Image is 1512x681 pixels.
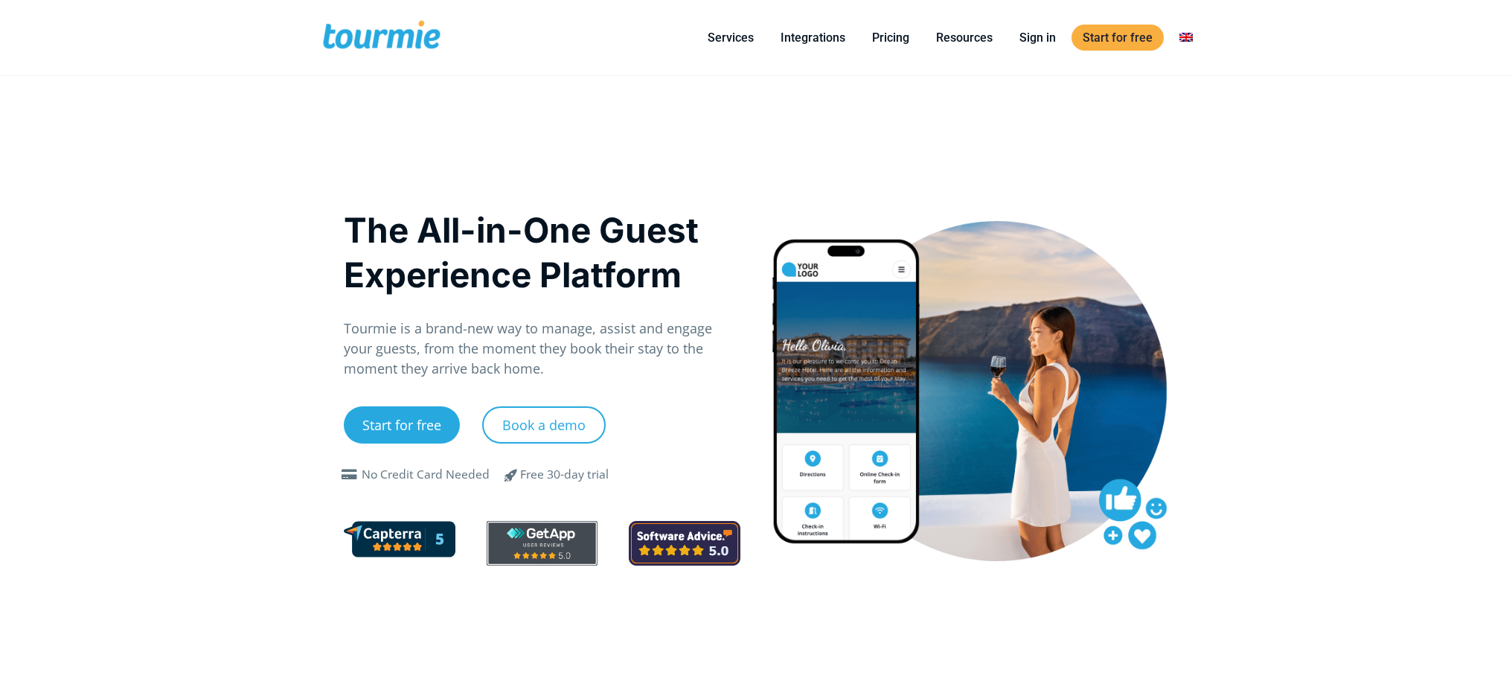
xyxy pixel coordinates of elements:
span:  [493,466,529,484]
p: Tourmie is a brand-new way to manage, assist and engage your guests, from the moment they book th... [344,319,740,379]
h1: The All-in-One Guest Experience Platform [344,208,740,297]
span:  [338,469,362,481]
a: Start for free [1071,25,1164,51]
a: Sign in [1008,28,1067,47]
a: Book a demo [482,406,606,444]
div: No Credit Card Needed [362,466,490,484]
a: Start for free [344,406,460,444]
a: Resources [925,28,1004,47]
a: Services [696,28,765,47]
a: Integrations [769,28,856,47]
a: Pricing [861,28,920,47]
div: Free 30-day trial [520,466,609,484]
